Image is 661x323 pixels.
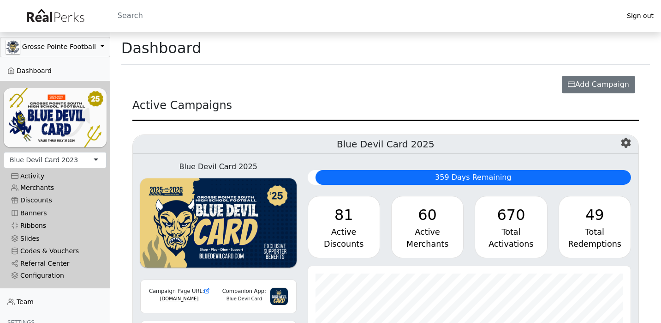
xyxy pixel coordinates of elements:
a: 670 Total Activations [475,196,547,258]
input: Search [110,5,619,27]
div: Activations [482,238,539,250]
div: Configuration [11,272,99,280]
button: Add Campaign [562,76,635,93]
a: [DOMAIN_NAME] [160,296,199,301]
h5: Blue Devil Card 2025 [133,135,638,154]
div: Total [482,226,539,238]
div: Blue Devil Card 2023 [10,155,78,165]
div: 670 [482,204,539,226]
div: Active [316,226,372,238]
a: Ribbons [4,219,107,232]
div: Total [566,226,623,238]
a: 60 Active Merchants [391,196,464,258]
a: Sign out [619,10,661,22]
div: 60 [399,204,456,226]
div: 359 Days Remaining [316,170,631,185]
div: Active [399,226,456,238]
a: 49 Total Redemptions [559,196,631,258]
div: Blue Devil Card 2025 [140,161,297,172]
a: Slides [4,232,107,244]
a: Banners [4,207,107,219]
div: Redemptions [566,238,623,250]
div: 49 [566,204,623,226]
div: 81 [316,204,372,226]
div: Campaign Page URL: [146,287,212,295]
img: WvZzOez5OCqmO91hHZfJL7W2tJ07LbGMjwPPNJwI.png [140,178,297,268]
a: Merchants [4,182,107,194]
h1: Dashboard [121,39,202,57]
div: Blue Devil Card [218,295,270,302]
div: Active Campaigns [132,97,639,121]
a: Referral Center [4,257,107,270]
img: GAa1zriJJmkmu1qRtUwg8x1nQwzlKm3DoqW9UgYl.jpg [6,40,20,54]
div: Merchants [399,238,456,250]
a: Codes & Vouchers [4,245,107,257]
img: YNIl3DAlDelxGQFo2L2ARBV2s5QDnXUOFwQF9zvk.png [4,88,107,147]
a: 81 Active Discounts [308,196,380,258]
div: Activity [11,172,99,180]
img: real_perks_logo-01.svg [22,6,88,26]
img: 3g6IGvkLNUf97zVHvl5PqY3f2myTnJRpqDk2mpnC.png [270,287,288,305]
div: Discounts [316,238,372,250]
a: Discounts [4,194,107,207]
div: Companion App: [218,287,270,295]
